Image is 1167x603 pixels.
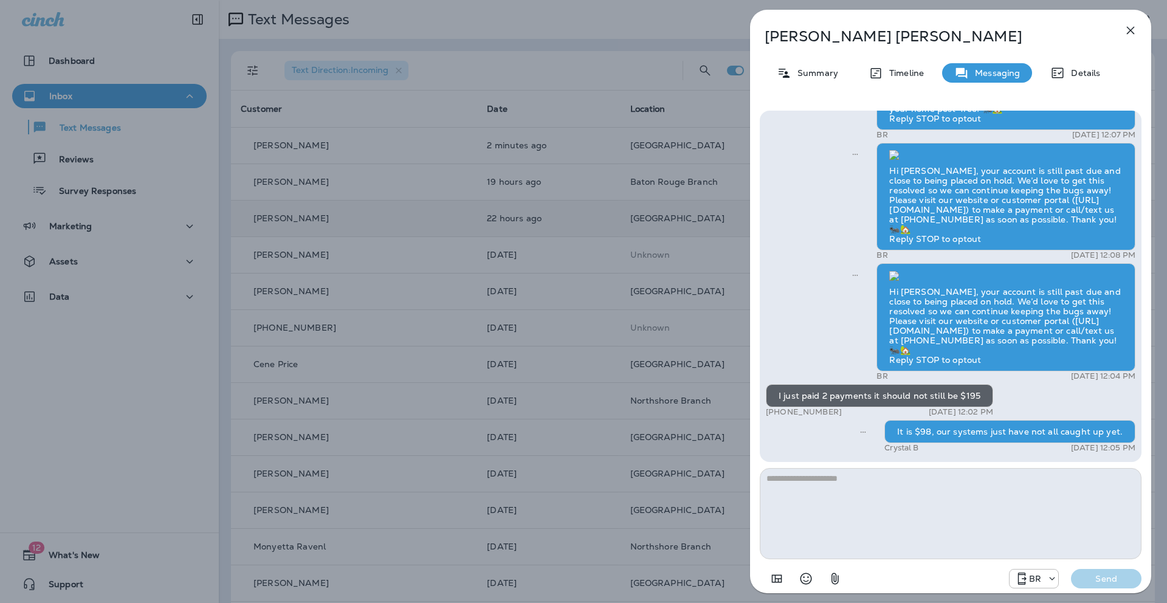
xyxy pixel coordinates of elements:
img: twilio-download [889,271,899,281]
p: BR [1029,574,1041,584]
p: BR [876,371,887,381]
p: Details [1065,68,1100,78]
div: Hi [PERSON_NAME], your account is still past due and close to being placed on hold. We’d love to ... [876,143,1135,251]
div: I just paid 2 payments it should not still be $195 [766,384,993,407]
p: [DATE] 12:07 PM [1072,130,1135,140]
div: +1 (225) 577-6368 [1010,571,1058,586]
button: Select an emoji [794,567,818,591]
span: Sent [852,148,858,159]
p: BR [876,250,887,260]
div: It is $98, our systems just have not all caught up yet. [884,420,1135,443]
p: [PHONE_NUMBER] [766,407,842,417]
p: Summary [791,68,838,78]
span: Sent [860,426,866,436]
p: [DATE] 12:04 PM [1071,371,1135,381]
span: Sent [852,269,858,280]
button: Add in a premade template [765,567,789,591]
div: Hi [PERSON_NAME], your account is still past due and close to being placed on hold. We’d love to ... [876,263,1135,371]
p: Crystal B [884,443,918,453]
p: Timeline [883,68,924,78]
img: twilio-download [889,150,899,160]
p: Messaging [969,68,1020,78]
p: BR [876,130,887,140]
p: [DATE] 12:05 PM [1071,443,1135,453]
p: [DATE] 12:02 PM [929,407,993,417]
p: [DATE] 12:08 PM [1071,250,1135,260]
p: [PERSON_NAME] [PERSON_NAME] [765,28,1096,45]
